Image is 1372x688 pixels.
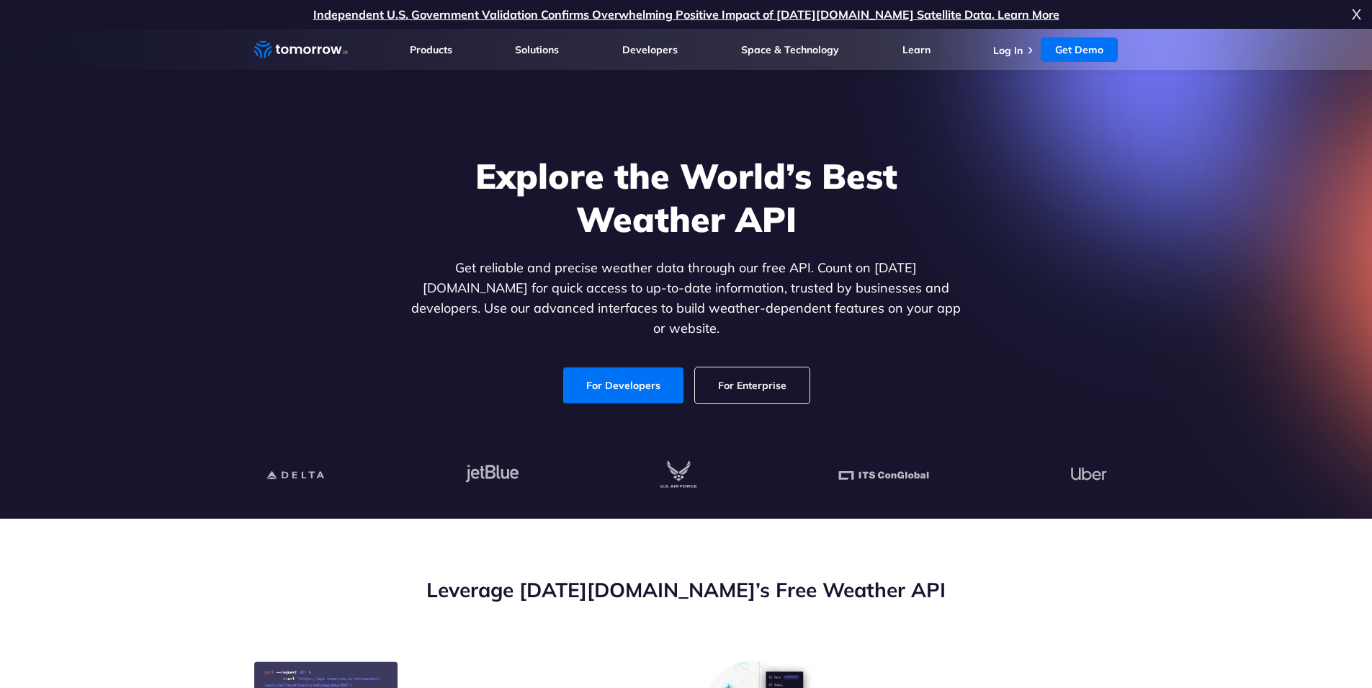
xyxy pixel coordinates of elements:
[902,43,931,56] a: Learn
[408,258,964,339] p: Get reliable and precise weather data through our free API. Count on [DATE][DOMAIN_NAME] for quic...
[410,43,452,56] a: Products
[313,7,1059,22] a: Independent U.S. Government Validation Confirms Overwhelming Positive Impact of [DATE][DOMAIN_NAM...
[254,39,348,61] a: Home link
[622,43,678,56] a: Developers
[695,367,810,403] a: For Enterprise
[993,44,1023,57] a: Log In
[1041,37,1118,62] a: Get Demo
[563,367,683,403] a: For Developers
[741,43,839,56] a: Space & Technology
[254,576,1118,604] h2: Leverage [DATE][DOMAIN_NAME]’s Free Weather API
[515,43,559,56] a: Solutions
[408,154,964,241] h1: Explore the World’s Best Weather API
